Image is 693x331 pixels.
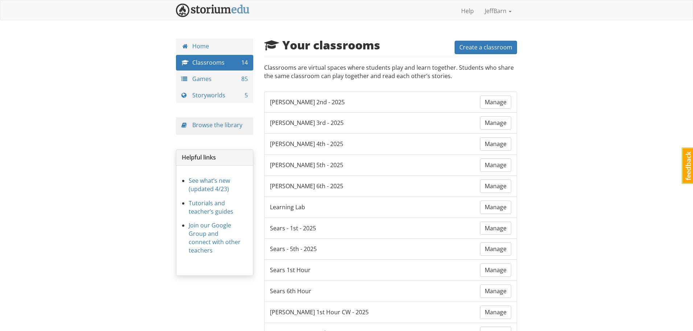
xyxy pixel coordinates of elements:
[480,179,511,193] a: Manage
[270,182,343,190] span: [PERSON_NAME] 6th - 2025
[459,43,512,51] span: Create a classroom
[485,119,507,127] span: Manage
[176,4,250,17] img: StoriumEDU
[485,245,507,253] span: Manage
[241,58,248,67] span: 14
[480,96,511,109] a: Manage
[176,55,253,70] a: Classrooms 14
[479,2,517,20] a: JeffBarn
[485,203,507,211] span: Manage
[270,203,305,211] span: Learning Lab
[270,308,369,316] span: [PERSON_NAME] 1st Hour CW - 2025
[241,75,248,83] span: 85
[485,98,507,106] span: Manage
[480,201,511,214] a: Manage
[456,2,479,20] a: Help
[176,150,253,166] div: Helpful links
[245,91,248,100] span: 5
[189,221,241,254] a: Join our Google Group and connect with other teachers
[485,308,507,316] span: Manage
[270,119,344,127] span: [PERSON_NAME] 3rd - 2025
[270,161,343,169] span: [PERSON_NAME] 5th - 2025
[189,177,230,193] a: See what’s new (updated 4/23)
[270,266,311,274] span: Sears 1st Hour
[192,121,242,129] a: Browse the library
[480,222,511,235] a: Manage
[480,284,511,298] a: Manage
[270,98,345,106] span: [PERSON_NAME] 2nd - 2025
[480,116,511,130] a: Manage
[189,199,233,215] a: Tutorials and teacher’s guides
[485,266,507,274] span: Manage
[270,140,343,148] span: [PERSON_NAME] 4th - 2025
[485,287,507,295] span: Manage
[270,224,316,233] span: Sears - 1st - 2025
[264,64,517,88] p: Classrooms are virtual spaces where students play and learn together. Students who share the same...
[176,39,253,54] a: Home
[485,224,507,232] span: Manage
[485,182,507,190] span: Manage
[480,158,511,172] a: Manage
[485,161,507,169] span: Manage
[455,41,517,54] button: Create a classroom
[270,245,317,253] span: Sears - 5th - 2025
[480,242,511,256] a: Manage
[176,88,253,103] a: Storyworlds 5
[480,263,511,277] a: Manage
[485,140,507,148] span: Manage
[264,39,380,51] h2: Your classrooms
[480,306,511,319] a: Manage
[270,287,311,295] span: Sears 6th Hour
[176,71,253,87] a: Games 85
[480,137,511,151] a: Manage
